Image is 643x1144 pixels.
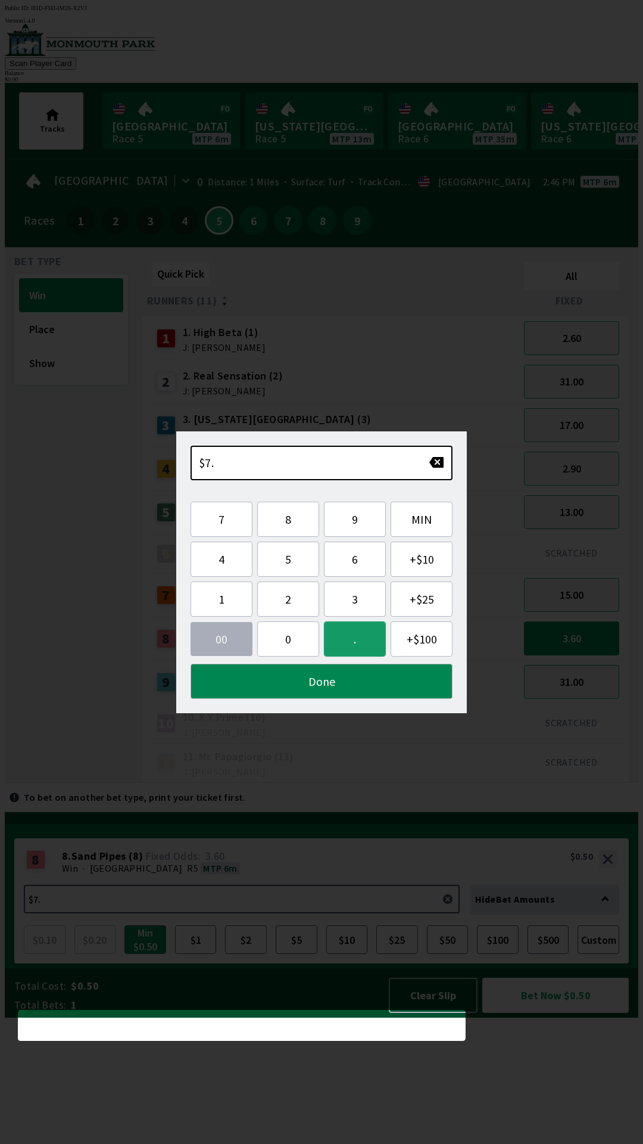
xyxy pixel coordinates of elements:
button: +$100 [391,621,452,657]
span: 00 [200,632,243,646]
button: 7 [191,502,252,537]
button: +$25 [391,582,452,617]
button: 9 [324,502,386,537]
span: 9 [334,512,376,527]
span: $7. [199,455,214,470]
button: . [324,621,386,657]
span: 1 [201,592,242,607]
span: + $25 [401,592,442,607]
span: Done [201,674,442,689]
button: 0 [257,621,319,657]
button: 5 [257,542,319,577]
button: 3 [324,582,386,617]
span: 4 [201,552,242,567]
button: 1 [191,582,252,617]
button: 8 [257,502,319,537]
span: 7 [201,512,242,527]
span: 5 [267,552,309,567]
button: MIN [391,502,452,537]
span: + $10 [401,552,442,567]
span: + $100 [401,632,442,646]
span: 0 [267,632,309,646]
button: 00 [191,622,252,656]
span: MIN [401,512,442,527]
button: Done [191,664,452,699]
button: 6 [324,542,386,577]
button: 2 [257,582,319,617]
span: 8 [267,512,309,527]
span: 3 [334,592,376,607]
span: 2 [267,592,309,607]
button: +$10 [391,542,452,577]
span: 6 [334,552,376,567]
button: 4 [191,542,252,577]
